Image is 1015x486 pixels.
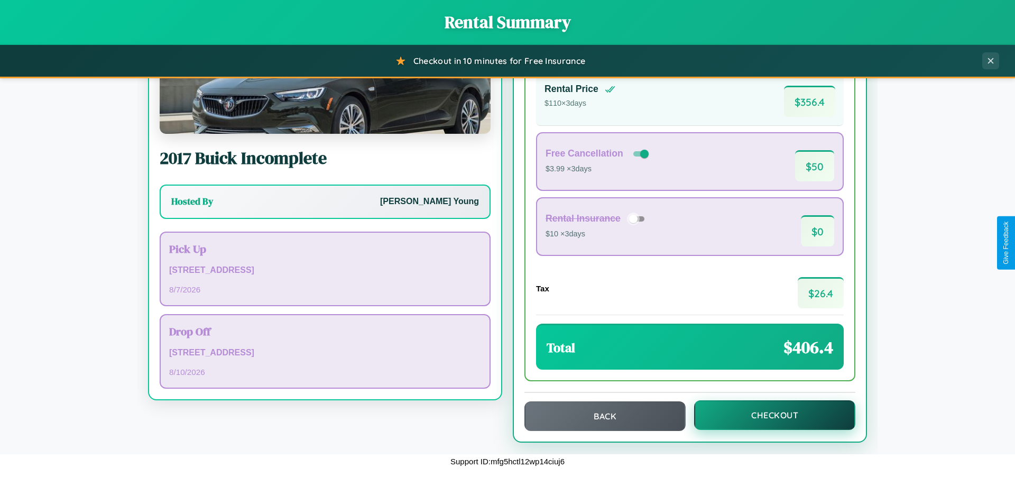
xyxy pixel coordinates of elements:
p: [PERSON_NAME] Young [380,194,479,209]
span: $ 0 [801,215,834,246]
h3: Total [547,339,575,356]
h4: Rental Price [545,84,598,95]
span: $ 356.4 [784,86,835,117]
span: $ 406.4 [783,336,833,359]
button: Checkout [694,400,855,430]
span: Checkout in 10 minutes for Free Insurance [413,56,585,66]
p: Support ID: mfg5hctl12wp14ciuj6 [450,454,565,469]
h3: Drop Off [169,324,481,339]
p: $10 × 3 days [546,227,648,241]
p: [STREET_ADDRESS] [169,345,481,361]
h4: Tax [536,284,549,293]
h4: Free Cancellation [546,148,623,159]
h4: Rental Insurance [546,213,621,224]
h3: Pick Up [169,241,481,256]
h2: 2017 Buick Incomplete [160,146,491,170]
div: Give Feedback [1002,222,1010,264]
p: $3.99 × 3 days [546,162,651,176]
p: 8 / 10 / 2026 [169,365,481,379]
h1: Rental Summary [11,11,1004,34]
button: Back [524,401,686,431]
span: $ 26.4 [798,277,844,308]
span: $ 50 [795,150,834,181]
img: Buick Incomplete [160,28,491,134]
p: 8 / 7 / 2026 [169,282,481,297]
p: $ 110 × 3 days [545,97,615,111]
h3: Hosted By [171,195,213,208]
p: [STREET_ADDRESS] [169,263,481,278]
